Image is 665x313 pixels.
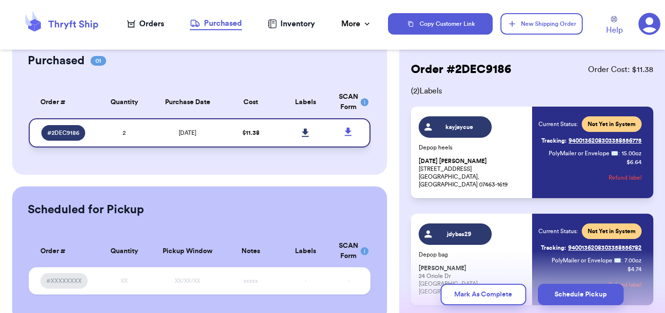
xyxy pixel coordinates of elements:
[606,24,623,36] span: Help
[242,130,259,136] span: $ 11.38
[549,150,618,156] span: PolyMailer or Envelope ✉️
[419,264,526,295] p: 24 Oriole Dr [GEOGRAPHIC_DATA], [GEOGRAPHIC_DATA] 07840-3122
[46,277,82,285] span: #XXXXXXXX
[388,13,493,35] button: Copy Customer Link
[441,284,526,305] button: Mark As Complete
[538,227,578,235] span: Current Status:
[588,120,636,128] span: Not Yet in System
[305,278,307,284] span: -
[28,53,85,69] h2: Purchased
[588,64,653,75] span: Order Cost: $ 11.38
[190,18,242,29] div: Purchased
[628,265,642,273] p: $ 4.74
[97,235,151,267] th: Quantity
[47,129,79,137] span: # 2DEC9186
[541,240,642,256] a: Tracking:9400136208303358556782
[179,130,196,136] span: [DATE]
[627,158,642,166] p: $ 6.64
[419,158,487,165] span: [DATE] [PERSON_NAME]
[606,16,623,36] a: Help
[28,202,144,218] h2: Scheduled for Pickup
[622,149,642,157] span: 15.00 oz
[175,278,200,284] span: XX/XX/XX
[436,230,482,238] span: jdybas29
[541,244,566,252] span: Tracking:
[121,278,128,284] span: XX
[538,120,578,128] span: Current Status:
[127,18,164,30] a: Orders
[278,235,332,267] th: Labels
[123,130,126,136] span: 2
[243,278,258,284] span: xxxxx
[341,18,372,30] div: More
[29,235,97,267] th: Order #
[609,274,642,295] button: Refund label
[419,144,526,151] p: Depop heels
[419,251,526,258] p: Depop bag
[541,133,642,148] a: Tracking:9400136208303358556775
[278,86,332,118] th: Labels
[339,92,359,112] div: SCAN Form
[500,13,582,35] button: New Shipping Order
[588,227,636,235] span: Not Yet in System
[538,284,624,305] button: Schedule Pickup
[339,241,359,261] div: SCAN Form
[541,137,567,145] span: Tracking:
[618,149,620,157] span: :
[609,167,642,188] button: Refund label
[552,258,621,263] span: PolyMailer or Envelope ✉️
[29,86,97,118] th: Order #
[268,18,315,30] a: Inventory
[91,56,106,66] span: 01
[621,257,623,264] span: :
[419,157,526,188] p: [STREET_ADDRESS] [GEOGRAPHIC_DATA], [GEOGRAPHIC_DATA] 07463-1619
[151,86,223,118] th: Purchase Date
[625,257,642,264] span: 7.00 oz
[223,235,278,267] th: Notes
[151,235,223,267] th: Pickup Window
[436,123,482,131] span: kayjaycue
[348,278,350,284] span: -
[419,265,466,272] span: [PERSON_NAME]
[411,62,511,77] h2: Order # 2DEC9186
[190,18,242,30] a: Purchased
[411,85,653,97] span: ( 2 ) Labels
[223,86,278,118] th: Cost
[97,86,151,118] th: Quantity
